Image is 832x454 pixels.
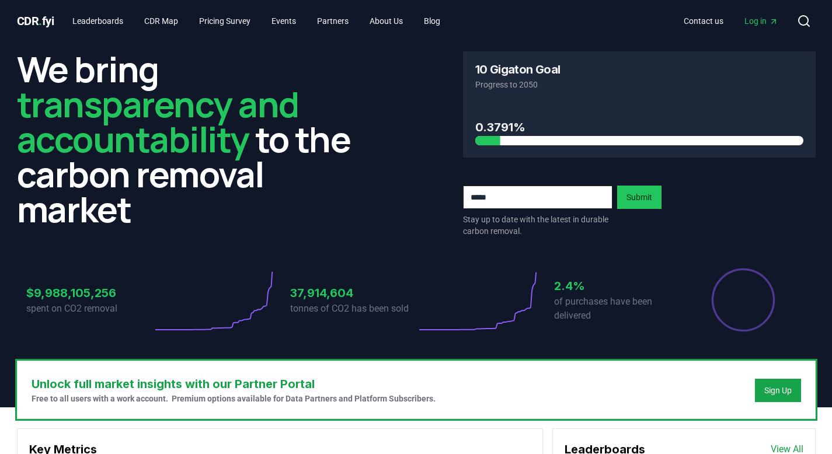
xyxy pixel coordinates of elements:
a: CDR Map [135,11,187,32]
h3: 37,914,604 [290,284,416,302]
h3: $9,988,105,256 [26,284,152,302]
h3: 2.4% [554,277,680,295]
span: transparency and accountability [17,80,299,163]
nav: Main [63,11,450,32]
a: CDR.fyi [17,13,54,29]
a: Sign Up [764,385,792,396]
h2: We bring to the carbon removal market [17,51,370,226]
p: of purchases have been delivered [554,295,680,323]
a: Partners [308,11,358,32]
h3: 10 Gigaton Goal [475,64,561,75]
span: Log in [744,15,778,27]
button: Submit [617,186,662,209]
span: CDR fyi [17,14,54,28]
a: Pricing Survey [190,11,260,32]
h3: 0.3791% [475,118,803,136]
div: Percentage of sales delivered [711,267,776,333]
a: Leaderboards [63,11,133,32]
p: Progress to 2050 [475,79,803,90]
a: Log in [735,11,788,32]
p: tonnes of CO2 has been sold [290,302,416,316]
button: Sign Up [755,379,801,402]
a: Contact us [674,11,733,32]
h3: Unlock full market insights with our Partner Portal [32,375,436,393]
span: . [39,14,42,28]
a: Blog [415,11,450,32]
p: Stay up to date with the latest in durable carbon removal. [463,214,612,237]
p: spent on CO2 removal [26,302,152,316]
p: Free to all users with a work account. Premium options available for Data Partners and Platform S... [32,393,436,404]
a: Events [262,11,305,32]
a: About Us [360,11,412,32]
nav: Main [674,11,788,32]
